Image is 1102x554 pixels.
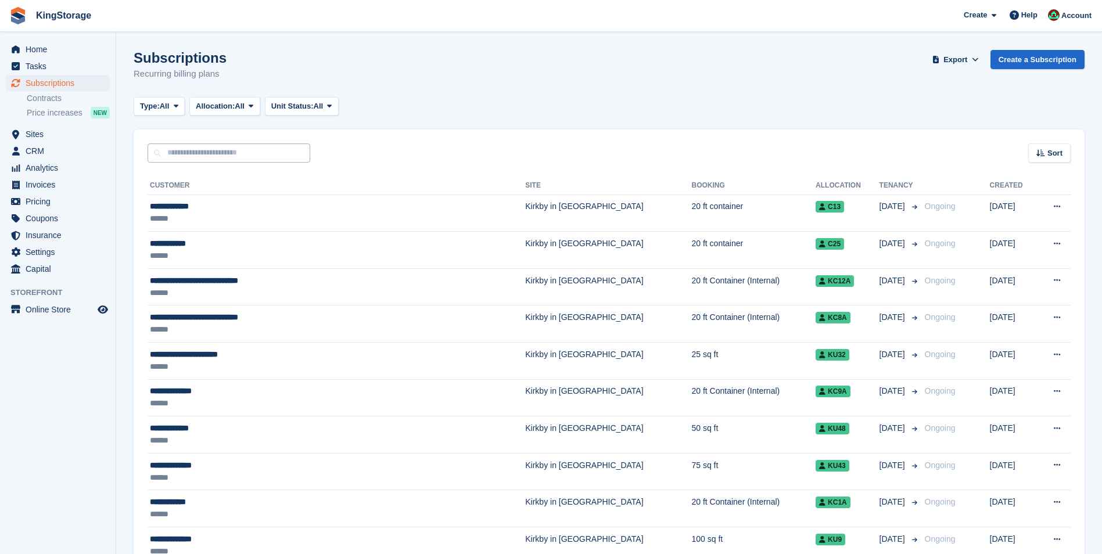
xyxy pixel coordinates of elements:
[964,9,987,21] span: Create
[134,97,185,116] button: Type: All
[925,350,956,359] span: Ongoing
[140,100,160,112] span: Type:
[1048,9,1060,21] img: John King
[925,497,956,506] span: Ongoing
[990,195,1036,232] td: [DATE]
[6,75,110,91] a: menu
[26,261,95,277] span: Capital
[925,461,956,470] span: Ongoing
[880,348,907,361] span: [DATE]
[880,238,907,250] span: [DATE]
[26,126,95,142] span: Sites
[990,416,1036,454] td: [DATE]
[691,195,816,232] td: 20 ft container
[925,276,956,285] span: Ongoing
[6,261,110,277] a: menu
[26,75,95,91] span: Subscriptions
[6,210,110,226] a: menu
[880,496,907,508] span: [DATE]
[31,6,96,25] a: KingStorage
[816,534,845,545] span: KU9
[235,100,245,112] span: All
[6,244,110,260] a: menu
[26,41,95,57] span: Home
[925,202,956,211] span: Ongoing
[1047,148,1062,159] span: Sort
[990,379,1036,416] td: [DATE]
[525,343,691,380] td: Kirkby in [GEOGRAPHIC_DATA]
[27,93,110,104] a: Contracts
[925,423,956,433] span: Ongoing
[880,275,907,287] span: [DATE]
[6,177,110,193] a: menu
[816,497,850,508] span: KC1A
[816,275,854,287] span: KC12A
[880,422,907,434] span: [DATE]
[265,97,339,116] button: Unit Status: All
[26,58,95,74] span: Tasks
[26,227,95,243] span: Insurance
[990,232,1036,269] td: [DATE]
[91,107,110,118] div: NEW
[1021,9,1038,21] span: Help
[930,50,981,69] button: Export
[26,177,95,193] span: Invoices
[134,67,227,81] p: Recurring billing plans
[26,210,95,226] span: Coupons
[691,343,816,380] td: 25 sq ft
[880,385,907,397] span: [DATE]
[990,268,1036,305] td: [DATE]
[525,453,691,490] td: Kirkby in [GEOGRAPHIC_DATA]
[189,97,260,116] button: Allocation: All
[816,312,850,323] span: KC8A
[990,490,1036,527] td: [DATE]
[1061,10,1092,21] span: Account
[925,386,956,395] span: Ongoing
[691,416,816,454] td: 50 sq ft
[26,160,95,176] span: Analytics
[6,126,110,142] a: menu
[10,287,116,298] span: Storefront
[26,193,95,210] span: Pricing
[816,177,879,195] th: Allocation
[691,490,816,527] td: 20 ft Container (Internal)
[6,301,110,318] a: menu
[525,195,691,232] td: Kirkby in [GEOGRAPHIC_DATA]
[134,50,227,66] h1: Subscriptions
[816,386,850,397] span: KC9A
[691,232,816,269] td: 20 ft container
[816,201,844,213] span: C13
[525,305,691,343] td: Kirkby in [GEOGRAPHIC_DATA]
[816,238,844,250] span: C25
[525,232,691,269] td: Kirkby in [GEOGRAPHIC_DATA]
[691,379,816,416] td: 20 ft Container (Internal)
[6,160,110,176] a: menu
[314,100,324,112] span: All
[990,343,1036,380] td: [DATE]
[691,305,816,343] td: 20 ft Container (Internal)
[816,460,849,472] span: KU43
[880,311,907,323] span: [DATE]
[691,177,816,195] th: Booking
[816,423,849,434] span: KU48
[26,301,95,318] span: Online Store
[26,143,95,159] span: CRM
[990,177,1036,195] th: Created
[943,54,967,66] span: Export
[816,349,849,361] span: KU32
[525,177,691,195] th: Site
[925,312,956,322] span: Ongoing
[196,100,235,112] span: Allocation:
[27,106,110,119] a: Price increases NEW
[271,100,314,112] span: Unit Status:
[925,239,956,248] span: Ongoing
[691,453,816,490] td: 75 sq ft
[6,143,110,159] a: menu
[880,533,907,545] span: [DATE]
[6,58,110,74] a: menu
[990,305,1036,343] td: [DATE]
[990,453,1036,490] td: [DATE]
[525,268,691,305] td: Kirkby in [GEOGRAPHIC_DATA]
[925,534,956,544] span: Ongoing
[26,244,95,260] span: Settings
